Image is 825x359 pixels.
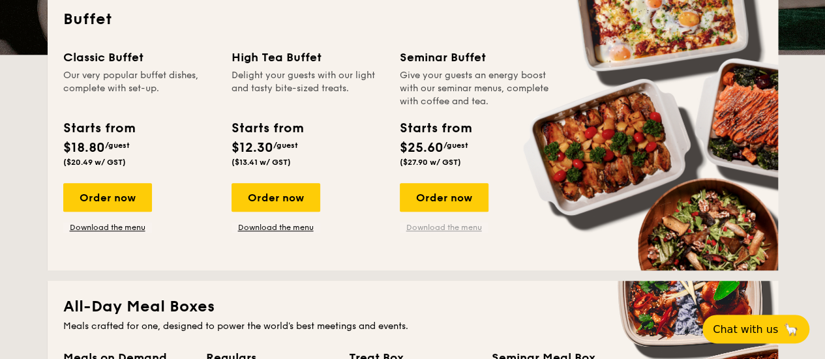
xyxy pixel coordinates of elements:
[702,315,809,343] button: Chat with us🦙
[232,183,320,212] div: Order now
[63,140,105,156] span: $18.80
[232,69,384,108] div: Delight your guests with our light and tasty bite-sized treats.
[63,320,762,333] div: Meals crafted for one, designed to power the world's best meetings and events.
[63,183,152,212] div: Order now
[63,9,762,30] h2: Buffet
[232,119,303,138] div: Starts from
[232,222,320,233] a: Download the menu
[63,158,126,167] span: ($20.49 w/ GST)
[713,323,778,336] span: Chat with us
[400,158,461,167] span: ($27.90 w/ GST)
[400,222,488,233] a: Download the menu
[232,48,384,66] div: High Tea Buffet
[400,48,552,66] div: Seminar Buffet
[443,141,468,150] span: /guest
[400,69,552,108] div: Give your guests an energy boost with our seminar menus, complete with coffee and tea.
[63,222,152,233] a: Download the menu
[63,296,762,317] h2: All-Day Meal Boxes
[400,183,488,212] div: Order now
[63,69,216,108] div: Our very popular buffet dishes, complete with set-up.
[232,158,291,167] span: ($13.41 w/ GST)
[63,119,134,138] div: Starts from
[232,140,273,156] span: $12.30
[63,48,216,66] div: Classic Buffet
[273,141,298,150] span: /guest
[105,141,130,150] span: /guest
[400,140,443,156] span: $25.60
[783,322,799,337] span: 🦙
[400,119,471,138] div: Starts from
